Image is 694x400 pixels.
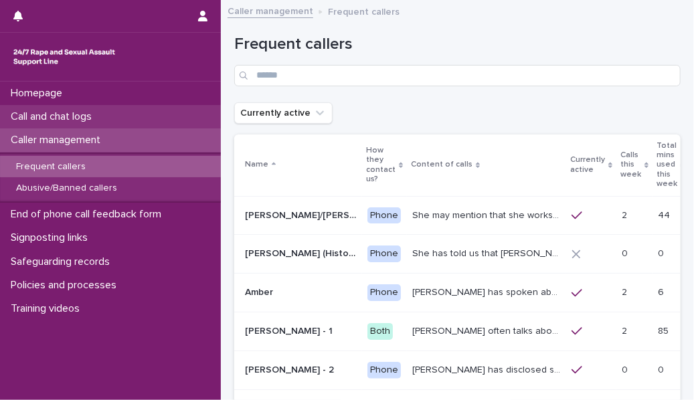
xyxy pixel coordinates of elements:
[622,323,630,337] p: 2
[234,65,681,86] input: Search
[245,284,276,298] p: Amber
[367,284,401,301] div: Phone
[5,279,127,292] p: Policies and processes
[245,245,359,260] p: Alison (Historic Plan)
[245,323,335,337] p: [PERSON_NAME] - 1
[5,208,172,221] p: End of phone call feedback form
[622,362,630,376] p: 0
[622,284,630,298] p: 2
[411,157,472,172] p: Content of calls
[367,245,401,262] div: Phone
[412,245,563,260] p: She has told us that Prince Andrew was involved with her abuse. Men from Hollywood (or 'Hollywood...
[570,153,605,177] p: Currently active
[245,157,268,172] p: Name
[412,362,563,376] p: Amy has disclosed she has survived two rapes, one in the UK and the other in Australia in 2013. S...
[658,245,667,260] p: 0
[412,284,563,298] p: Amber has spoken about multiple experiences of sexual abuse. Amber told us she is now 18 (as of 0...
[5,110,102,123] p: Call and chat logs
[5,231,98,244] p: Signposting links
[5,134,111,146] p: Caller management
[367,207,401,224] div: Phone
[245,207,359,221] p: Abbie/Emily (Anon/'I don't know'/'I can't remember')
[366,143,396,187] p: How they contact us?
[5,302,90,315] p: Training videos
[367,323,393,340] div: Both
[657,138,677,192] p: Total mins used this week
[658,284,667,298] p: 6
[234,102,333,124] button: Currently active
[658,207,673,221] p: 44
[622,207,630,221] p: 2
[5,87,73,100] p: Homepage
[234,35,681,54] h1: Frequent callers
[228,3,313,18] a: Caller management
[5,256,120,268] p: Safeguarding records
[620,148,641,182] p: Calls this week
[328,3,400,18] p: Frequent callers
[658,323,671,337] p: 85
[367,362,401,379] div: Phone
[245,362,337,376] p: [PERSON_NAME] - 2
[412,207,563,221] p: She may mention that she works as a Nanny, looking after two children. Abbie / Emily has let us k...
[412,323,563,337] p: Amy often talks about being raped a night before or 2 weeks ago or a month ago. She also makes re...
[5,183,128,194] p: Abusive/Banned callers
[658,362,667,376] p: 0
[11,43,118,70] img: rhQMoQhaT3yELyF149Cw
[622,245,630,260] p: 0
[5,161,96,173] p: Frequent callers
